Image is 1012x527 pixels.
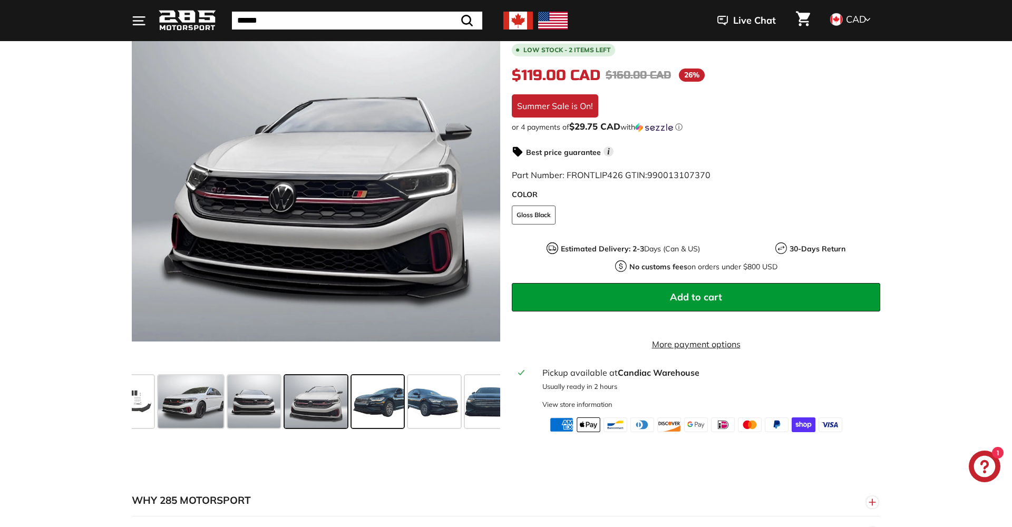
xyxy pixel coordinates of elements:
[635,123,673,132] img: Sezzle
[523,47,611,53] span: Low stock - 2 items left
[657,417,681,432] img: discover
[512,170,711,180] span: Part Number: FRONTLIP426 GTIN:
[542,366,874,379] div: Pickup available at
[512,283,880,311] button: Add to cart
[738,417,762,432] img: master
[684,417,708,432] img: google_pay
[733,14,776,27] span: Live Chat
[569,121,620,132] span: $29.75 CAD
[711,417,735,432] img: ideal
[512,94,598,118] div: Summer Sale is On!
[512,66,600,84] span: $119.00 CAD
[966,451,1004,485] inbox-online-store-chat: Shopify online store chat
[512,189,880,200] label: COLOR
[819,417,842,432] img: visa
[630,417,654,432] img: diners_club
[550,417,573,432] img: american_express
[647,170,711,180] span: 990013107370
[542,382,874,392] p: Usually ready in 2 hours
[132,485,880,516] button: WHY 285 MOTORSPORT
[577,417,600,432] img: apple_pay
[629,261,777,272] p: on orders under $800 USD
[846,13,866,25] span: CAD
[679,69,705,82] span: 26%
[512,122,880,132] div: or 4 payments of with
[561,243,700,255] p: Days (Can & US)
[512,338,880,350] a: More payment options
[561,244,644,253] strong: Estimated Delivery: 2-3
[604,417,627,432] img: bancontact
[629,262,687,271] strong: No customs fees
[232,12,482,30] input: Search
[542,399,612,409] div: View store information
[765,417,789,432] img: paypal
[670,291,722,303] span: Add to cart
[792,417,815,432] img: shopify_pay
[604,147,614,157] span: i
[790,3,816,38] a: Cart
[158,8,216,33] img: Logo_285_Motorsport_areodynamics_components
[704,7,790,34] button: Live Chat
[790,244,845,253] strong: 30-Days Return
[512,122,880,132] div: or 4 payments of$29.75 CADwithSezzle Click to learn more about Sezzle
[606,69,671,82] span: $160.00 CAD
[526,148,601,157] strong: Best price guarantee
[618,367,699,378] strong: Candiac Warehouse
